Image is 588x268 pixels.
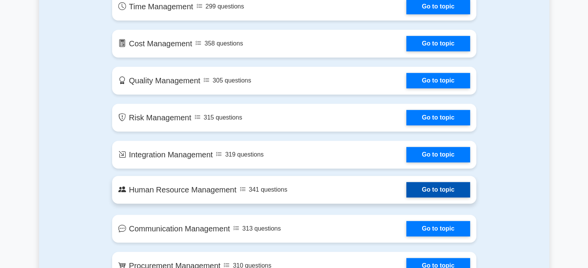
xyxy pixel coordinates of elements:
[406,73,470,88] a: Go to topic
[406,182,470,197] a: Go to topic
[406,147,470,162] a: Go to topic
[406,110,470,125] a: Go to topic
[406,221,470,236] a: Go to topic
[406,36,470,51] a: Go to topic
